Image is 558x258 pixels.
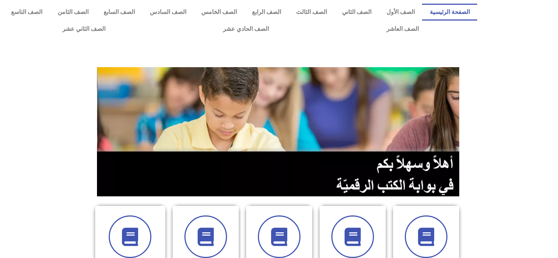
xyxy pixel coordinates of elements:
[50,4,96,21] a: الصف الثامن
[142,4,194,21] a: الصف السادس
[4,4,50,21] a: الصف التاسع
[379,4,422,21] a: الصف الأول
[96,4,142,21] a: الصف السابع
[194,4,244,21] a: الصف الخامس
[328,21,478,37] a: الصف العاشر
[334,4,379,21] a: الصف الثاني
[164,21,328,37] a: الصف الحادي عشر
[288,4,334,21] a: الصف الثالث
[4,21,164,37] a: الصف الثاني عشر
[244,4,288,21] a: الصف الرابع
[422,4,477,21] a: الصفحة الرئيسية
